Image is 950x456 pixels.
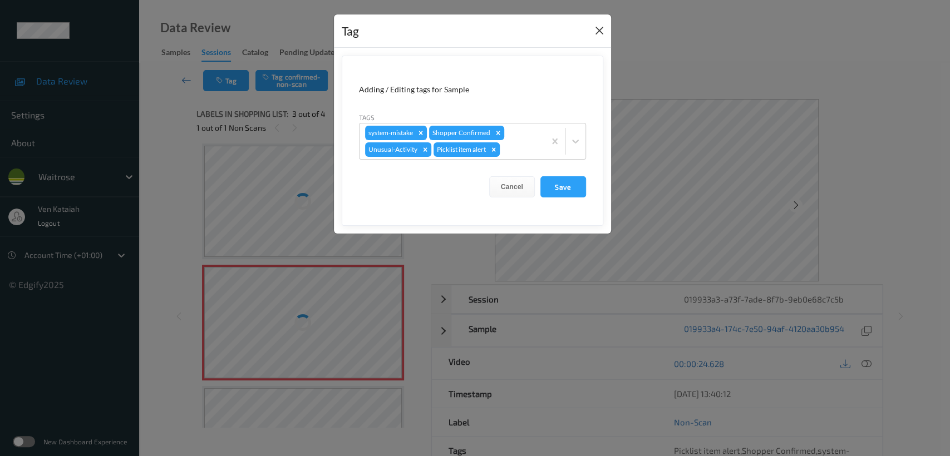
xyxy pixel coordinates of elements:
[489,176,535,197] button: Cancel
[592,23,607,38] button: Close
[434,142,488,157] div: Picklist item alert
[488,142,500,157] div: Remove Picklist item alert
[429,126,492,140] div: Shopper Confirmed
[359,112,375,122] label: Tags
[342,22,359,40] div: Tag
[365,126,415,140] div: system-mistake
[492,126,504,140] div: Remove Shopper Confirmed
[365,142,419,157] div: Unusual-Activity
[540,176,586,197] button: Save
[419,142,431,157] div: Remove Unusual-Activity
[359,84,586,95] div: Adding / Editing tags for Sample
[415,126,427,140] div: Remove system-mistake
